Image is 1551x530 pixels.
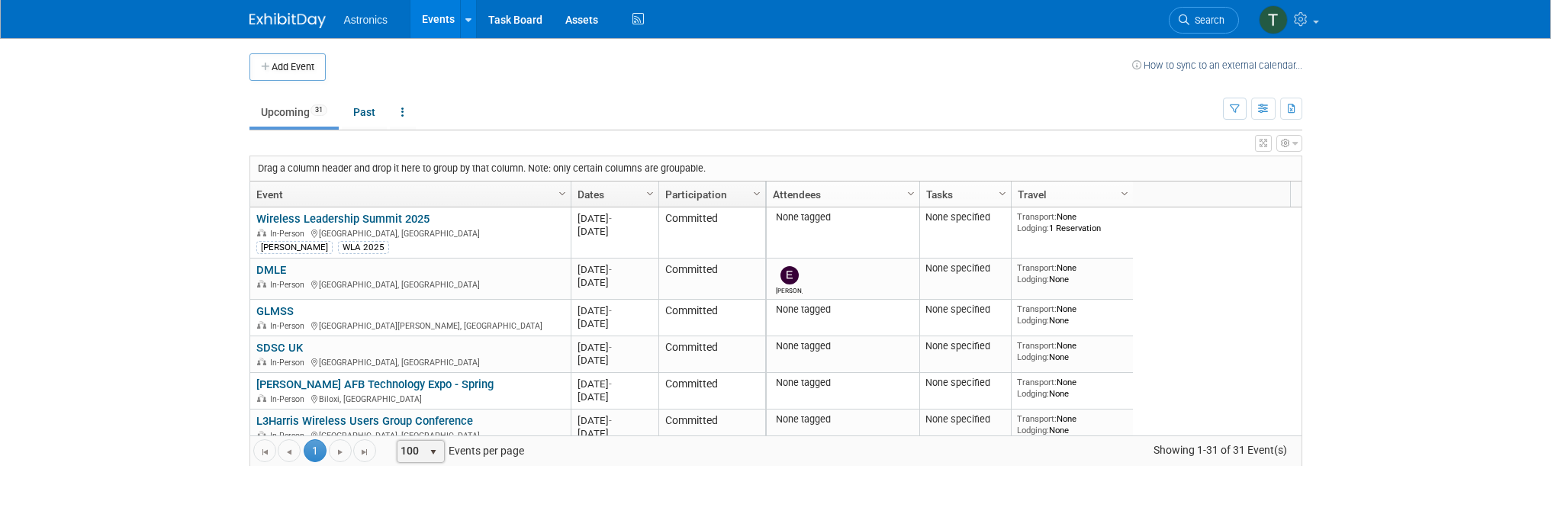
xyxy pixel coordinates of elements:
[253,439,276,462] a: Go to the first page
[609,264,612,275] span: -
[1017,211,1057,222] span: Transport:
[256,355,564,368] div: [GEOGRAPHIC_DATA], [GEOGRAPHIC_DATA]
[257,321,266,329] img: In-Person Event
[342,98,387,127] a: Past
[334,446,346,458] span: Go to the next page
[1017,340,1127,362] div: None None
[644,188,656,200] span: Column Settings
[578,341,652,354] div: [DATE]
[925,211,1005,223] div: None specified
[377,439,539,462] span: Events per page
[1017,262,1057,273] span: Transport:
[1017,377,1127,399] div: None None
[1017,352,1049,362] span: Lodging:
[772,340,913,352] div: None tagged
[338,241,389,253] div: WLA 2025
[1017,425,1049,435] span: Lodging:
[642,181,658,204] a: Column Settings
[270,280,309,290] span: In-Person
[751,188,763,200] span: Column Settings
[257,358,266,365] img: In-Person Event
[283,446,295,458] span: Go to the previous page
[554,181,571,204] a: Column Settings
[578,276,652,289] div: [DATE]
[665,181,755,207] a: Participation
[257,229,266,236] img: In-Person Event
[257,431,266,438] img: In-Person Event
[257,280,266,287] img: In-Person Event
[353,439,376,462] a: Go to the last page
[1017,304,1057,314] span: Transport:
[249,98,339,127] a: Upcoming31
[1017,304,1127,326] div: None None
[344,14,388,26] span: Astronics
[250,156,1302,181] div: Drag a column header and drop it here to group by that column. Note: only certain columns are gro...
[905,188,917,200] span: Column Settings
[1017,223,1049,233] span: Lodging:
[658,300,765,336] td: Committed
[780,266,799,284] img: Elizabeth Cortes
[1017,315,1049,326] span: Lodging:
[1139,439,1301,461] span: Showing 1-31 of 31 Event(s)
[609,305,612,316] span: -
[1017,413,1057,424] span: Transport:
[270,431,309,441] span: In-Person
[256,304,294,318] a: GLMSS
[609,415,612,426] span: -
[1189,14,1224,26] span: Search
[304,439,327,462] span: 1
[772,377,913,389] div: None tagged
[925,262,1005,275] div: None specified
[1017,340,1057,351] span: Transport:
[578,181,648,207] a: Dates
[256,429,564,442] div: [GEOGRAPHIC_DATA], [GEOGRAPHIC_DATA]
[256,181,561,207] a: Event
[256,341,303,355] a: SDSC UK
[427,446,439,458] span: select
[311,104,327,116] span: 31
[270,358,309,368] span: In-Person
[1017,262,1127,284] div: None None
[658,336,765,373] td: Committed
[1259,5,1288,34] img: Tiffany Branin
[1017,274,1049,284] span: Lodging:
[270,229,309,239] span: In-Person
[278,439,301,462] a: Go to the previous page
[256,241,333,253] div: [PERSON_NAME]
[578,414,652,427] div: [DATE]
[259,446,271,458] span: Go to the first page
[329,439,352,462] a: Go to the next page
[256,226,564,239] div: [GEOGRAPHIC_DATA], [GEOGRAPHIC_DATA]
[925,413,1005,426] div: None specified
[256,212,430,226] a: Wireless Leadership Summit 2025
[748,181,765,204] a: Column Settings
[925,377,1005,389] div: None specified
[578,317,652,330] div: [DATE]
[249,13,326,28] img: ExhibitDay
[1017,388,1049,399] span: Lodging:
[1017,413,1127,435] div: None None
[658,207,765,259] td: Committed
[397,441,423,462] span: 100
[270,394,309,404] span: In-Person
[996,188,1009,200] span: Column Settings
[270,321,309,331] span: In-Person
[772,211,913,223] div: None tagged
[1116,181,1133,204] a: Column Settings
[773,181,909,207] a: Attendees
[926,181,1001,207] a: Tasks
[1018,181,1123,207] a: Travel
[772,304,913,316] div: None tagged
[578,377,652,390] div: [DATE]
[578,390,652,403] div: [DATE]
[256,278,564,291] div: [GEOGRAPHIC_DATA], [GEOGRAPHIC_DATA]
[1017,211,1127,233] div: None 1 Reservation
[256,414,473,428] a: L3Harris Wireless Users Group Conference
[359,446,371,458] span: Go to the last page
[658,373,765,410] td: Committed
[994,181,1011,204] a: Column Settings
[256,392,564,405] div: Biloxi, [GEOGRAPHIC_DATA]
[925,340,1005,352] div: None specified
[257,394,266,402] img: In-Person Event
[578,427,652,440] div: [DATE]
